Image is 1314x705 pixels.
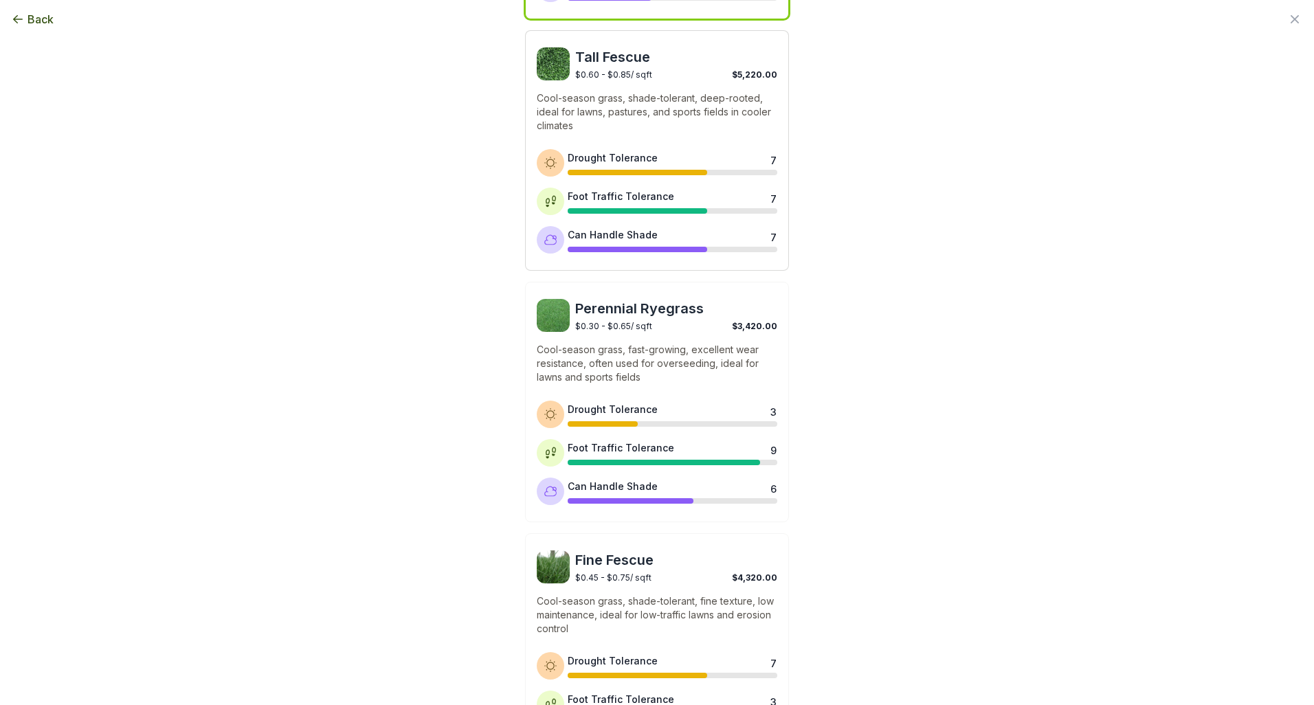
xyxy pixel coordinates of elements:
[568,189,674,203] div: Foot Traffic Tolerance
[568,653,658,668] div: Drought Tolerance
[770,192,776,203] div: 7
[732,572,777,583] span: $4,320.00
[575,47,777,67] span: Tall Fescue
[537,594,777,636] p: Cool-season grass, shade-tolerant, fine texture, low maintenance, ideal for low-traffic lawns and...
[568,440,674,455] div: Foot Traffic Tolerance
[537,299,570,332] img: Perennial Ryegrass sod image
[544,446,557,460] img: Foot traffic tolerance icon
[575,69,652,80] span: $0.60 - $0.85 / sqft
[544,194,557,208] img: Foot traffic tolerance icon
[568,402,658,416] div: Drought Tolerance
[544,407,557,421] img: Drought tolerance icon
[770,443,776,454] div: 9
[537,550,570,583] img: Fine Fescue sod image
[770,153,776,164] div: 7
[770,405,776,416] div: 3
[544,156,557,170] img: Drought tolerance icon
[770,230,776,241] div: 7
[537,47,570,80] img: Tall Fescue sod image
[732,69,777,80] span: $5,220.00
[11,11,54,27] button: Back
[537,91,777,133] p: Cool-season grass, shade-tolerant, deep-rooted, ideal for lawns, pastures, and sports fields in c...
[575,572,652,583] span: $0.45 - $0.75 / sqft
[575,321,652,331] span: $0.30 - $0.65 / sqft
[770,656,776,667] div: 7
[568,150,658,165] div: Drought Tolerance
[568,227,658,242] div: Can Handle Shade
[732,321,777,331] span: $3,420.00
[568,479,658,493] div: Can Handle Shade
[544,659,557,673] img: Drought tolerance icon
[27,11,54,27] span: Back
[770,482,776,493] div: 6
[537,343,777,384] p: Cool-season grass, fast-growing, excellent wear resistance, often used for overseeding, ideal for...
[544,233,557,247] img: Shade tolerance icon
[575,299,777,318] span: Perennial Ryegrass
[575,550,777,570] span: Fine Fescue
[544,484,557,498] img: Shade tolerance icon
